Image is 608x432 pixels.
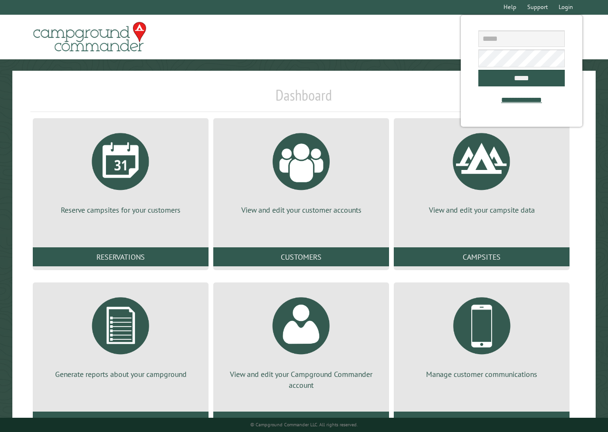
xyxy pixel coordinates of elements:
[394,412,570,431] a: Communications
[213,412,389,431] a: Account
[405,369,558,379] p: Manage customer communications
[394,247,570,266] a: Campsites
[44,126,197,215] a: Reserve campsites for your customers
[225,126,378,215] a: View and edit your customer accounts
[405,205,558,215] p: View and edit your campsite data
[44,290,197,379] a: Generate reports about your campground
[44,205,197,215] p: Reserve campsites for your customers
[225,369,378,390] p: View and edit your Campground Commander account
[405,290,558,379] a: Manage customer communications
[44,369,197,379] p: Generate reports about your campground
[33,412,209,431] a: Reports
[225,290,378,390] a: View and edit your Campground Commander account
[225,205,378,215] p: View and edit your customer accounts
[30,19,149,56] img: Campground Commander
[405,126,558,215] a: View and edit your campsite data
[30,86,578,112] h1: Dashboard
[33,247,209,266] a: Reservations
[250,422,358,428] small: © Campground Commander LLC. All rights reserved.
[213,247,389,266] a: Customers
